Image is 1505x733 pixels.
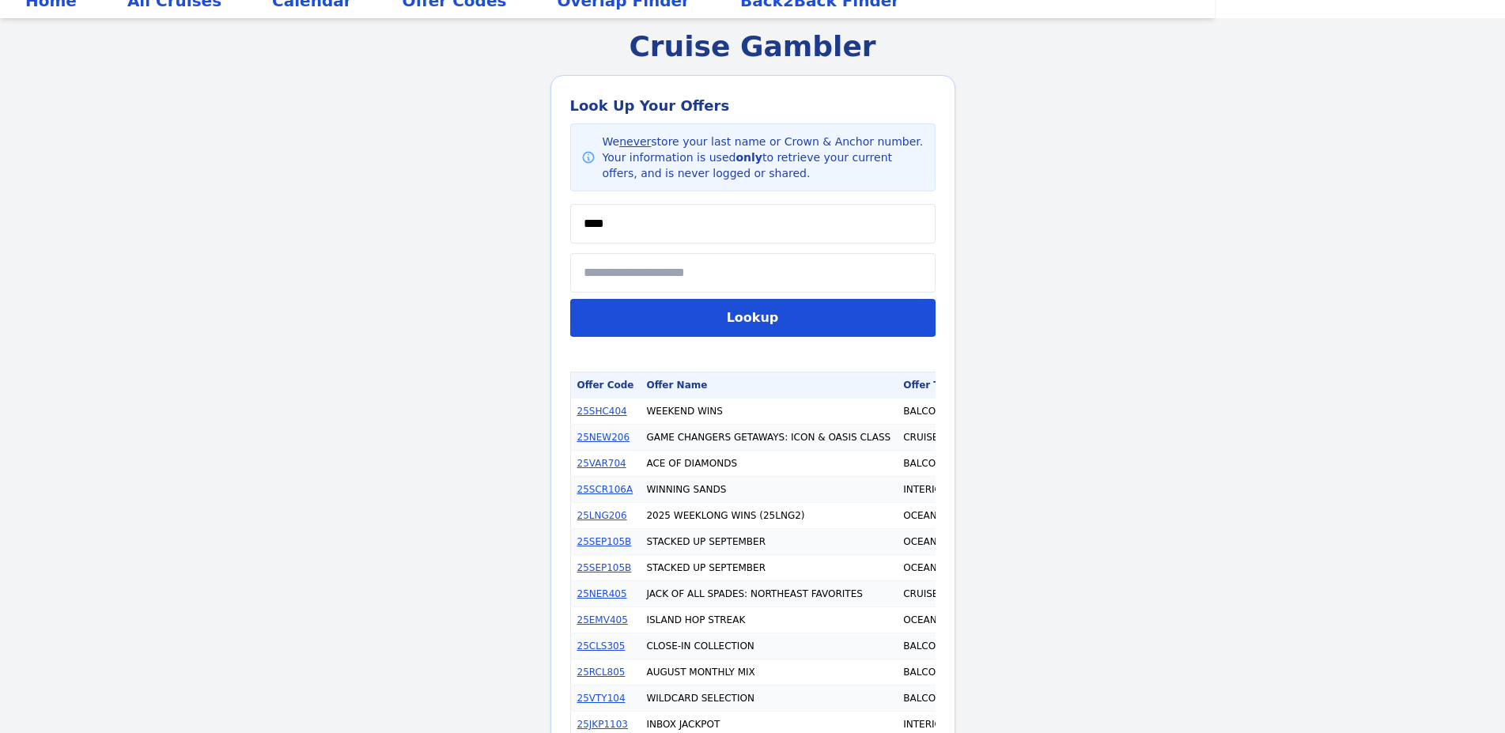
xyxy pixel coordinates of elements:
[619,135,651,148] span: never
[603,134,925,181] span: We store your last name or Crown & Anchor number. Your information is used to retrieve your curre...
[640,686,897,712] td: WILDCARD SELECTION
[577,536,632,547] a: 25SEP105B
[577,588,627,599] a: 25NER405
[577,458,626,469] a: 25VAR704
[577,614,628,625] a: 25EMV405
[640,425,897,451] td: GAME CHANGERS GETAWAYS: ICON & OASIS CLASS
[640,372,897,399] th: Offer Name
[577,562,632,573] a: 25SEP105B
[577,693,626,704] a: 25VTY104
[735,151,762,164] span: only
[577,484,633,495] a: 25SCR106A
[577,406,627,417] a: 25SHC404
[640,503,897,529] td: 2025 WEEKLONG WINS (25LNG2)
[577,640,626,652] a: 25CLS305
[640,529,897,555] td: STACKED UP SEPTEMBER
[640,633,897,659] td: CLOSE-IN COLLECTION
[570,95,936,117] label: Look Up Your Offers
[577,667,626,678] a: 25RCL805
[577,432,630,443] a: 25NEW206
[640,607,897,633] td: ISLAND HOP STREAK
[640,399,897,425] td: WEEKEND WINS
[640,581,897,607] td: JACK OF ALL SPADES: NORTHEAST FAVORITES
[570,299,936,337] button: Lookup
[570,372,640,399] th: Offer Code
[577,719,628,730] a: 25JKP1103
[640,659,897,686] td: AUGUST MONTHLY MIX
[640,555,897,581] td: STACKED UP SEPTEMBER
[640,477,897,503] td: WINNING SANDS
[640,451,897,477] td: ACE OF DIAMONDS
[577,510,627,521] a: 25LNG206
[629,31,875,62] h1: Cruise Gambler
